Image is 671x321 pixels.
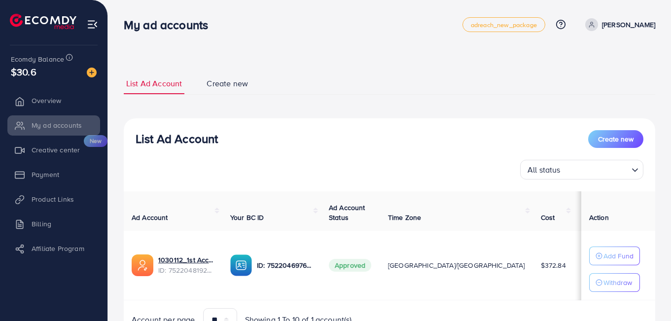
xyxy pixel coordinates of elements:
[11,54,64,64] span: Ecomdy Balance
[11,65,36,79] span: $30.6
[602,19,655,31] p: [PERSON_NAME]
[257,259,313,271] p: ID: 7522046976930856968
[329,259,371,272] span: Approved
[124,18,216,32] h3: My ad accounts
[471,22,537,28] span: adreach_new_package
[230,254,252,276] img: ic-ba-acc.ded83a64.svg
[520,160,643,179] div: Search for option
[462,17,545,32] a: adreach_new_package
[603,277,632,288] p: Withdraw
[589,273,640,292] button: Withdraw
[541,213,555,222] span: Cost
[207,78,248,89] span: Create new
[388,213,421,222] span: Time Zone
[158,265,214,275] span: ID: 7522048192293355537
[230,213,264,222] span: Your BC ID
[589,213,609,222] span: Action
[136,132,218,146] h3: List Ad Account
[541,260,566,270] span: $372.84
[388,260,525,270] span: [GEOGRAPHIC_DATA]/[GEOGRAPHIC_DATA]
[158,255,214,275] div: <span class='underline'>1030112_1st Account | Zohaib Bhai_1751363330022</span></br>75220481922933...
[588,130,643,148] button: Create new
[87,19,98,30] img: menu
[603,250,634,262] p: Add Fund
[126,78,182,89] span: List Ad Account
[564,161,628,177] input: Search for option
[598,134,634,144] span: Create new
[132,213,168,222] span: Ad Account
[158,255,214,265] a: 1030112_1st Account | Zohaib Bhai_1751363330022
[10,14,76,29] img: logo
[132,254,153,276] img: ic-ads-acc.e4c84228.svg
[589,247,640,265] button: Add Fund
[581,18,655,31] a: [PERSON_NAME]
[526,163,563,177] span: All status
[87,68,97,77] img: image
[329,203,365,222] span: Ad Account Status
